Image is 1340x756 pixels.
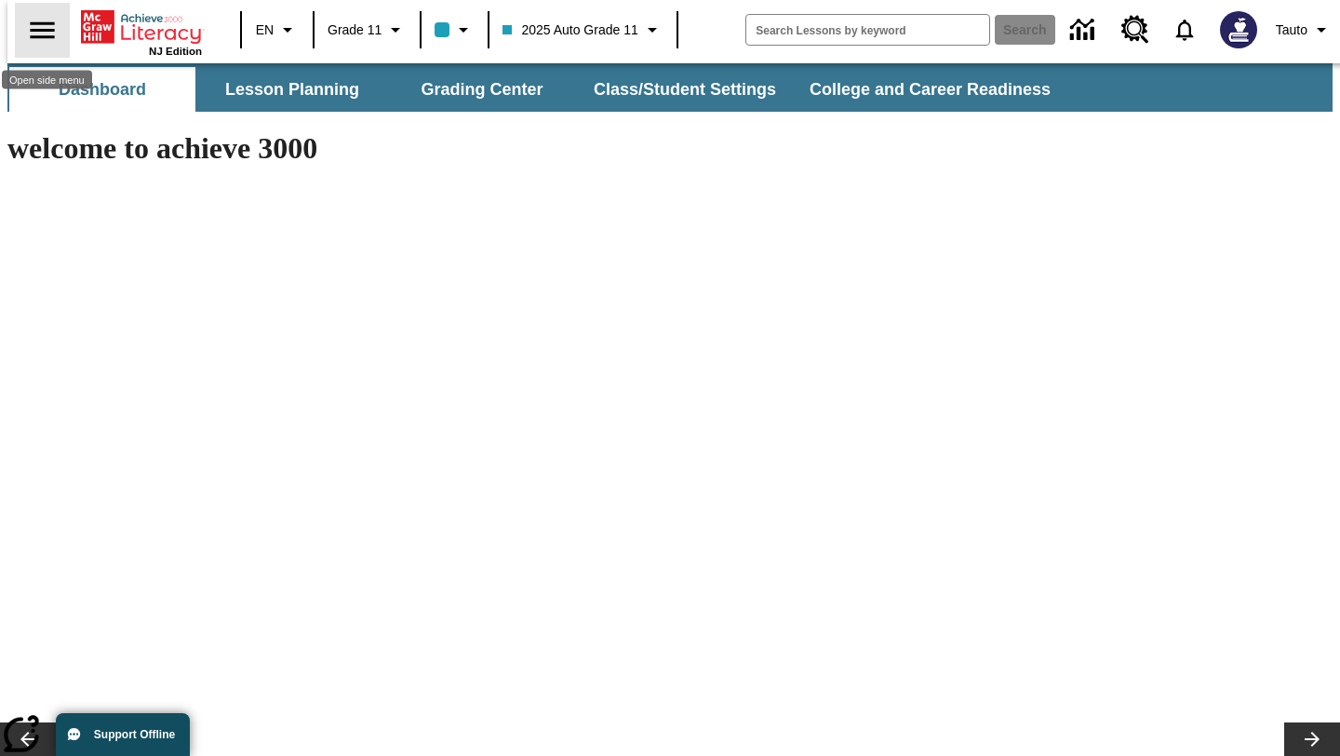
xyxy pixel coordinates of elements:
[427,13,482,47] button: Class color is light blue. Change class color
[2,71,92,89] div: Open side menu
[495,13,670,47] button: Class: 2025 Auto Grade 11, Select your class
[94,728,175,741] span: Support Offline
[795,67,1065,112] button: College and Career Readiness
[149,46,202,57] span: NJ Edition
[746,15,989,45] input: search field
[7,67,1067,112] div: SubNavbar
[1220,11,1257,48] img: Avatar
[502,20,637,40] span: 2025 Auto Grade 11
[1209,6,1268,54] button: Select a new avatar
[81,8,202,46] a: Home
[7,131,798,166] h1: welcome to achieve 3000
[199,67,385,112] button: Lesson Planning
[256,20,274,40] span: EN
[1268,13,1340,47] button: Profile/Settings
[7,15,272,32] body: Maximum 600 characters Press Escape to exit toolbar Press Alt + F10 to reach toolbar
[320,13,414,47] button: Grade: Grade 11, Select a grade
[389,67,575,112] button: Grading Center
[15,3,70,58] button: Open side menu
[1160,6,1209,54] a: Notifications
[248,13,307,47] button: Language: EN, Select a language
[1276,20,1307,40] span: Tauto
[7,63,1333,112] div: SubNavbar
[1059,5,1110,56] a: Data Center
[1284,722,1340,756] button: Lesson carousel, Next
[81,7,202,57] div: Home
[579,67,791,112] button: Class/Student Settings
[9,67,195,112] button: Dashboard
[328,20,382,40] span: Grade 11
[1110,5,1160,55] a: Resource Center, Will open in new tab
[56,713,190,756] button: Support Offline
